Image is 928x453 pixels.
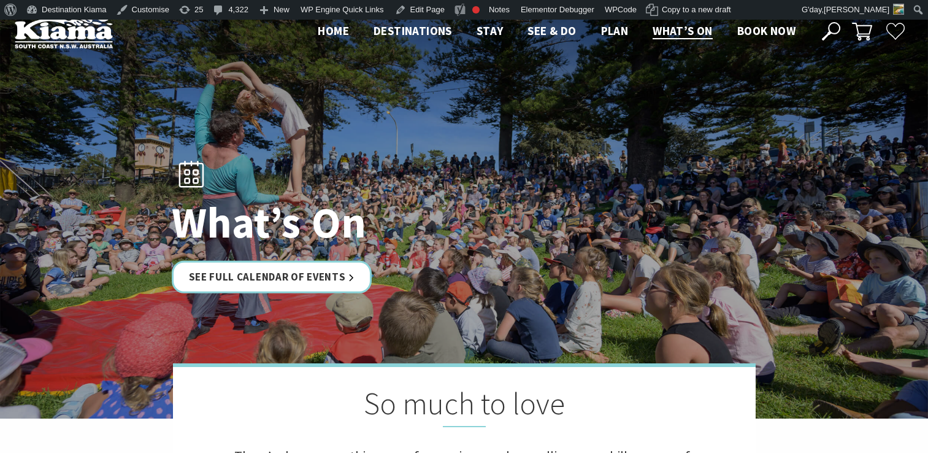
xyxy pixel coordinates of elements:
[653,23,713,38] span: What’s On
[477,23,504,38] span: Stay
[737,23,796,38] span: Book now
[15,15,113,48] img: Kiama Logo
[172,261,372,293] a: See Full Calendar of Events
[374,23,452,38] span: Destinations
[234,385,694,427] h2: So much to love
[601,23,629,38] span: Plan
[305,21,808,42] nav: Main Menu
[472,6,480,14] div: Focus keyphrase not set
[318,23,349,38] span: Home
[172,199,518,246] h1: What’s On
[527,23,576,38] span: See & Do
[824,5,889,14] span: [PERSON_NAME]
